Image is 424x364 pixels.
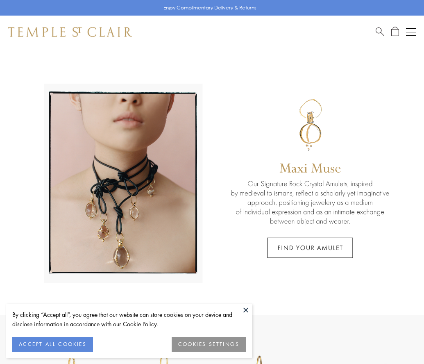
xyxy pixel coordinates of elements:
button: ACCEPT ALL COOKIES [12,337,93,352]
a: Search [376,27,384,37]
p: Enjoy Complimentary Delivery & Returns [163,4,256,12]
button: COOKIES SETTINGS [172,337,246,352]
img: Temple St. Clair [8,27,132,37]
a: Open Shopping Bag [391,27,399,37]
button: Open navigation [406,27,416,37]
div: By clicking “Accept all”, you agree that our website can store cookies on your device and disclos... [12,310,246,329]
